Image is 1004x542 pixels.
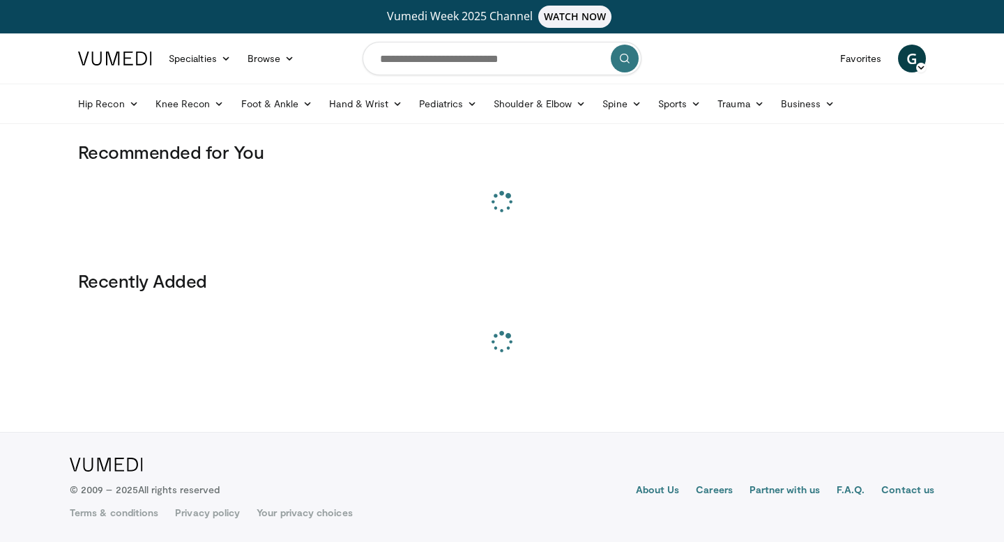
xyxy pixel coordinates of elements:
[70,90,147,118] a: Hip Recon
[485,90,594,118] a: Shoulder & Elbow
[70,458,143,472] img: VuMedi Logo
[636,483,680,500] a: About Us
[70,506,158,520] a: Terms & conditions
[78,141,926,163] h3: Recommended for You
[233,90,321,118] a: Foot & Ankle
[881,483,934,500] a: Contact us
[594,90,649,118] a: Spine
[147,90,233,118] a: Knee Recon
[257,506,352,520] a: Your privacy choices
[175,506,240,520] a: Privacy policy
[160,45,239,72] a: Specialties
[239,45,303,72] a: Browse
[78,52,152,65] img: VuMedi Logo
[898,45,926,72] a: G
[411,90,485,118] a: Pediatrics
[363,42,641,75] input: Search topics, interventions
[321,90,411,118] a: Hand & Wrist
[773,90,844,118] a: Business
[650,90,710,118] a: Sports
[138,483,220,495] span: All rights reserved
[709,90,773,118] a: Trauma
[837,483,865,500] a: F.A.Q.
[832,45,890,72] a: Favorites
[750,483,820,500] a: Partner with us
[538,6,612,28] span: WATCH NOW
[696,483,733,500] a: Careers
[78,270,926,292] h3: Recently Added
[80,6,924,28] a: Vumedi Week 2025 ChannelWATCH NOW
[70,483,220,497] p: © 2009 – 2025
